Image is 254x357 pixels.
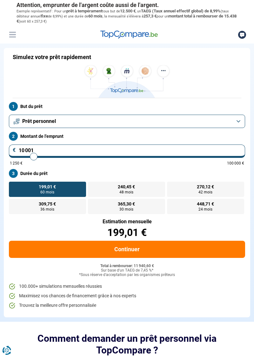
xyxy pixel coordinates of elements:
span: 257,3 € [144,14,157,18]
li: Trouvez la meilleure offre personnalisée [9,302,245,309]
span: 199,01 € [39,185,56,189]
span: Prêt personnel [22,118,56,125]
span: 60 mois [88,14,103,18]
span: 42 mois [198,190,212,194]
span: 48 mois [119,190,133,194]
div: *Sous réserve d'acceptation par les organismes prêteurs [9,273,245,277]
span: 240,45 € [118,185,135,189]
button: Continuer [9,241,245,258]
span: € [13,148,16,153]
span: montant total à rembourser de 15.438 € [17,14,237,24]
span: 448,71 € [197,202,214,206]
h1: Simulez votre prêt rapidement [13,54,91,61]
span: 1 250 € [10,161,23,165]
div: Sur base d'un TAEG de 7,45 %* [9,268,245,273]
div: Estimation mensuelle [9,219,245,224]
div: 199,01 € [9,227,245,238]
span: 365,30 € [118,202,135,206]
li: 100.000+ simulations mensuelles réussies [9,283,245,290]
li: Maximisez vos chances de financement grâce à nos experts [9,293,245,299]
h2: Comment demander un prêt personnel via TopCompare ? [17,333,237,356]
span: 100 000 € [227,161,244,165]
p: Attention, emprunter de l'argent coûte aussi de l'argent. [17,2,237,9]
span: 12.500 € [120,9,136,13]
span: 60 mois [40,190,54,194]
button: Prêt personnel [9,115,245,128]
span: 270,12 € [197,185,214,189]
img: TopCompare [100,30,158,39]
span: prêt à tempérament [66,9,102,13]
img: TopCompare.be [83,65,171,98]
span: 24 mois [198,207,212,211]
span: 30 mois [119,207,133,211]
span: 36 mois [40,207,54,211]
div: Total à rembourser: 11 940,60 € [9,264,245,268]
span: TAEG (Taux annuel effectif global) de 8,99% [141,9,221,13]
button: Menu [8,30,17,39]
span: fixe [41,14,48,18]
label: Montant de l'emprunt [9,132,245,141]
label: Durée du prêt [9,169,245,178]
p: Exemple représentatif : Pour un tous but de , un (taux débiteur annuel de 8,99%) et une durée de ... [17,9,237,24]
span: 309,75 € [39,202,56,206]
label: But du prêt [9,102,245,111]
